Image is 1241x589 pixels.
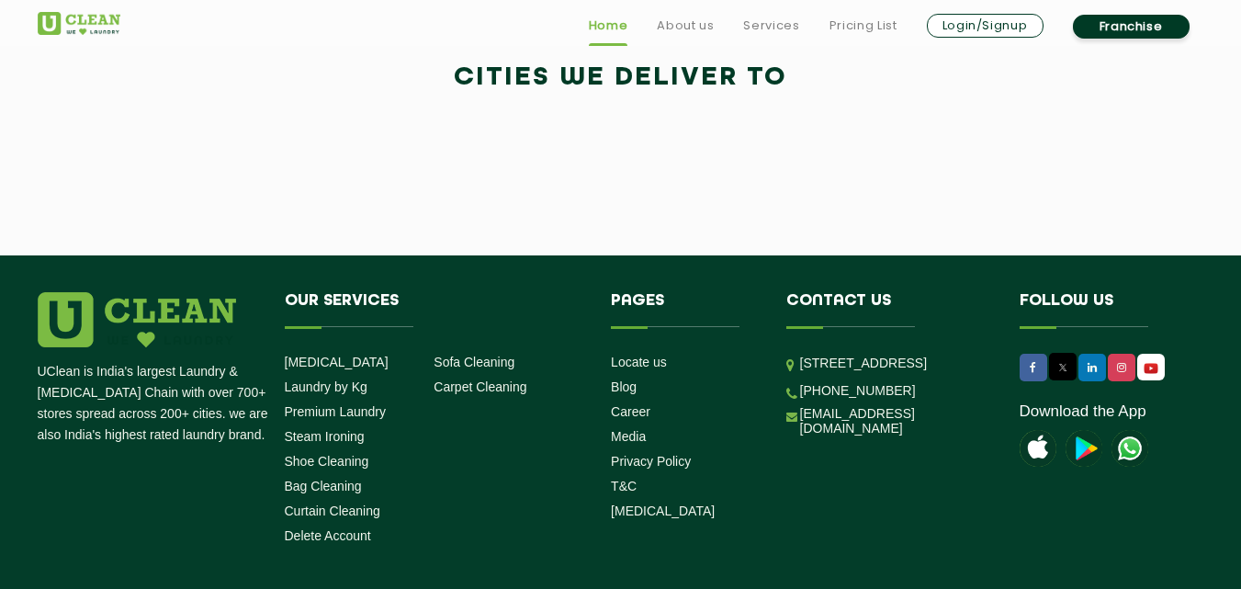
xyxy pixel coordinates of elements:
img: apple-icon.png [1020,430,1056,467]
a: Delete Account [285,528,371,543]
a: Curtain Cleaning [285,504,380,518]
a: Services [743,15,799,37]
a: Premium Laundry [285,404,387,419]
a: Download the App [1020,402,1146,421]
a: Privacy Policy [611,454,691,469]
a: About us [657,15,714,37]
img: logo.png [38,292,236,347]
a: Franchise [1073,15,1190,39]
img: playstoreicon.png [1066,430,1102,467]
a: Blog [611,379,637,394]
a: Sofa Cleaning [434,355,514,369]
a: Pricing List [829,15,897,37]
a: Steam Ironing [285,429,365,444]
img: UClean Laundry and Dry Cleaning [38,12,120,35]
p: [STREET_ADDRESS] [800,353,992,374]
a: Career [611,404,650,419]
h4: Pages [611,292,759,327]
h4: Our Services [285,292,584,327]
p: UClean is India's largest Laundry & [MEDICAL_DATA] Chain with over 700+ stores spread across 200+... [38,361,271,446]
h4: Contact us [786,292,992,327]
a: [EMAIL_ADDRESS][DOMAIN_NAME] [800,406,992,436]
a: Media [611,429,646,444]
a: [MEDICAL_DATA] [285,355,389,369]
a: Carpet Cleaning [434,379,526,394]
a: Laundry by Kg [285,379,367,394]
a: Home [589,15,628,37]
img: UClean Laundry and Dry Cleaning [1111,430,1148,467]
h4: Follow us [1020,292,1181,327]
a: [MEDICAL_DATA] [611,504,715,518]
a: Locate us [611,355,667,369]
a: Shoe Cleaning [285,454,369,469]
a: Bag Cleaning [285,479,362,493]
a: [PHONE_NUMBER] [800,383,916,398]
h2: Cities We Deliver to [38,56,1204,100]
img: UClean Laundry and Dry Cleaning [1139,358,1163,378]
a: Login/Signup [927,14,1044,38]
a: T&C [611,479,637,493]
